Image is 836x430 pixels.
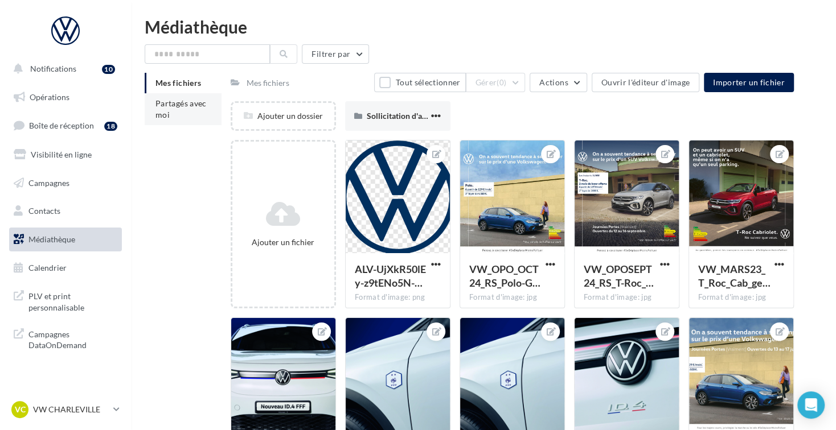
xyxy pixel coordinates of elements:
[530,73,587,92] button: Actions
[469,292,555,303] div: Format d'image: jpg
[469,263,540,289] span: VW_OPO_OCT24_RS_Polo-GMB
[704,73,794,92] button: Importer un fichier
[104,122,117,131] div: 18
[497,78,506,87] span: (0)
[145,18,822,35] div: Médiathèque
[7,322,124,355] a: Campagnes DataOnDemand
[30,64,76,73] span: Notifications
[28,234,75,244] span: Médiathèque
[7,228,124,251] a: Médiathèque
[15,404,26,415] span: VC
[28,263,67,272] span: Calendrier
[30,92,69,102] span: Opérations
[28,326,117,351] span: Campagnes DataOnDemand
[539,77,568,87] span: Actions
[28,177,69,187] span: Campagnes
[29,121,94,130] span: Boîte de réception
[247,77,289,89] div: Mes fichiers
[698,292,784,303] div: Format d'image: jpg
[237,237,330,248] div: Ajouter un fichier
[698,263,771,289] span: VW_MARS23_T_Roc_Cab_generik_carre
[584,292,670,303] div: Format d'image: jpg
[592,73,699,92] button: Ouvrir l'éditeur d'image
[466,73,526,92] button: Gérer(0)
[367,111,432,121] span: Sollicitation d'avis
[7,143,124,167] a: Visibilité en ligne
[7,85,124,109] a: Opérations
[355,263,426,289] span: ALV-UjXkR50lEy-z9tENo5N-poBibF_vTY-Bh2cLCReF6d7-CkHw0359
[302,44,369,64] button: Filtrer par
[7,284,124,317] a: PLV et print personnalisable
[374,73,465,92] button: Tout sélectionner
[797,391,825,419] div: Open Intercom Messenger
[7,171,124,195] a: Campagnes
[232,110,334,122] div: Ajouter un dossier
[28,288,117,313] span: PLV et print personnalisable
[155,78,201,88] span: Mes fichiers
[9,399,122,420] a: VC VW CHARLEVILLE
[7,113,124,138] a: Boîte de réception18
[28,206,60,216] span: Contacts
[102,65,115,74] div: 10
[355,292,441,303] div: Format d'image: png
[7,256,124,280] a: Calendrier
[33,404,109,415] p: VW CHARLEVILLE
[7,57,120,81] button: Notifications 10
[31,150,92,159] span: Visibilité en ligne
[155,98,207,119] span: Partagés avec moi
[7,199,124,223] a: Contacts
[584,263,654,289] span: VW_OPOSEPT24_RS_T-Roc_CARRE_PO
[713,77,785,87] span: Importer un fichier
